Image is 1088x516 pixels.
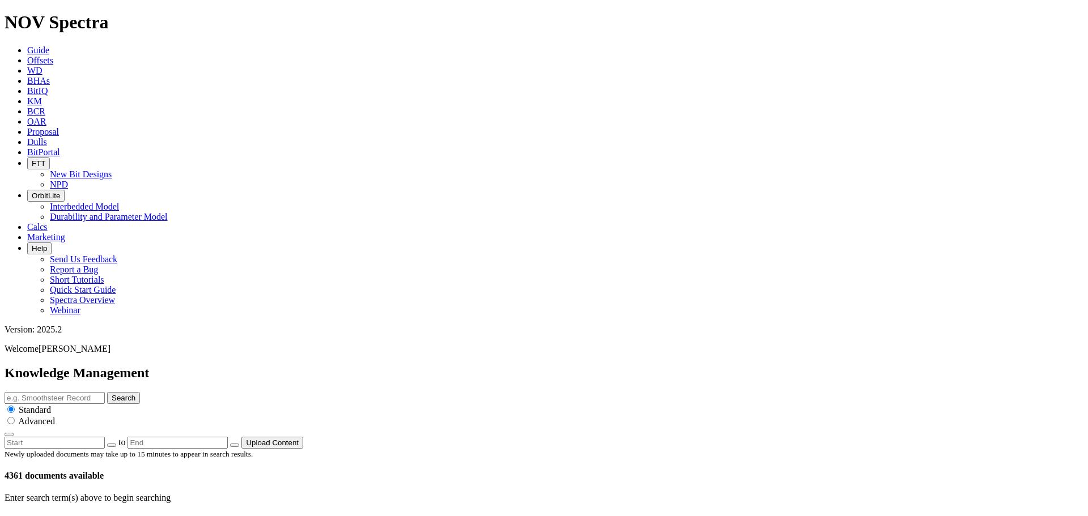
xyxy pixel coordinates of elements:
[50,295,115,305] a: Spectra Overview
[50,169,112,179] a: New Bit Designs
[50,285,116,295] a: Quick Start Guide
[50,202,119,211] a: Interbedded Model
[32,244,47,253] span: Help
[27,66,42,75] a: WD
[27,137,47,147] a: Dulls
[118,437,125,447] span: to
[5,392,105,404] input: e.g. Smoothsteer Record
[5,471,1083,481] h4: 4361 documents available
[50,305,80,315] a: Webinar
[27,147,60,157] a: BitPortal
[50,212,168,221] a: Durability and Parameter Model
[5,450,253,458] small: Newly uploaded documents may take up to 15 minutes to appear in search results.
[50,254,117,264] a: Send Us Feedback
[5,325,1083,335] div: Version: 2025.2
[39,344,110,353] span: [PERSON_NAME]
[27,222,48,232] a: Calcs
[50,180,68,189] a: NPD
[241,437,303,449] button: Upload Content
[27,106,45,116] a: BCR
[50,265,98,274] a: Report a Bug
[27,232,65,242] a: Marketing
[107,392,140,404] button: Search
[18,416,55,426] span: Advanced
[27,56,53,65] a: Offsets
[27,127,59,137] a: Proposal
[27,157,50,169] button: FTT
[27,242,52,254] button: Help
[27,86,48,96] a: BitIQ
[27,76,50,86] a: BHAs
[27,190,65,202] button: OrbitLite
[5,344,1083,354] p: Welcome
[19,405,51,415] span: Standard
[32,191,60,200] span: OrbitLite
[5,365,1083,381] h2: Knowledge Management
[5,12,1083,33] h1: NOV Spectra
[5,437,105,449] input: Start
[27,45,49,55] a: Guide
[50,275,104,284] a: Short Tutorials
[127,437,228,449] input: End
[5,493,1083,503] p: Enter search term(s) above to begin searching
[27,96,42,106] a: KM
[32,159,45,168] span: FTT
[27,117,46,126] a: OAR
